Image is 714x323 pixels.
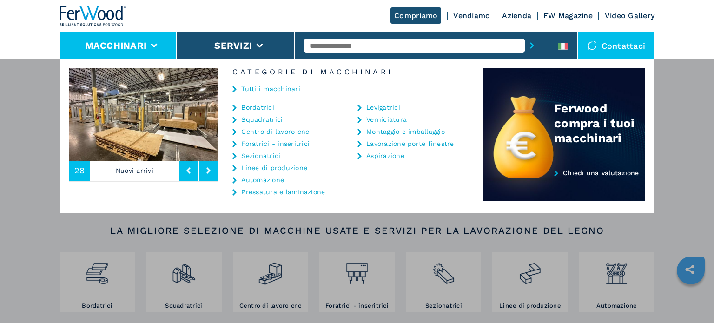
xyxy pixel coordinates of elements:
[502,11,531,20] a: Azienda
[366,104,400,111] a: Levigatrici
[483,169,645,201] a: Chiedi una valutazione
[578,32,655,59] div: Contattaci
[366,116,407,123] a: Verniciatura
[241,116,283,123] a: Squadratrici
[453,11,490,20] a: Vendiamo
[218,68,368,161] img: image
[525,35,539,56] button: submit-button
[90,160,179,181] p: Nuovi arrivi
[366,140,454,147] a: Lavorazione porte finestre
[241,152,280,159] a: Sezionatrici
[543,11,593,20] a: FW Magazine
[241,104,274,111] a: Bordatrici
[214,40,252,51] button: Servizi
[218,68,483,76] h6: Categorie di Macchinari
[390,7,441,24] a: Compriamo
[59,6,126,26] img: Ferwood
[241,140,310,147] a: Foratrici - inseritrici
[366,152,404,159] a: Aspirazione
[605,11,654,20] a: Video Gallery
[366,128,445,135] a: Montaggio e imballaggio
[588,41,597,50] img: Contattaci
[241,165,307,171] a: Linee di produzione
[241,86,300,92] a: Tutti i macchinari
[241,128,309,135] a: Centro di lavoro cnc
[69,68,218,161] img: image
[241,177,284,183] a: Automazione
[241,189,325,195] a: Pressatura e laminazione
[74,166,85,175] span: 28
[85,40,147,51] button: Macchinari
[554,101,645,145] div: Ferwood compra i tuoi macchinari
